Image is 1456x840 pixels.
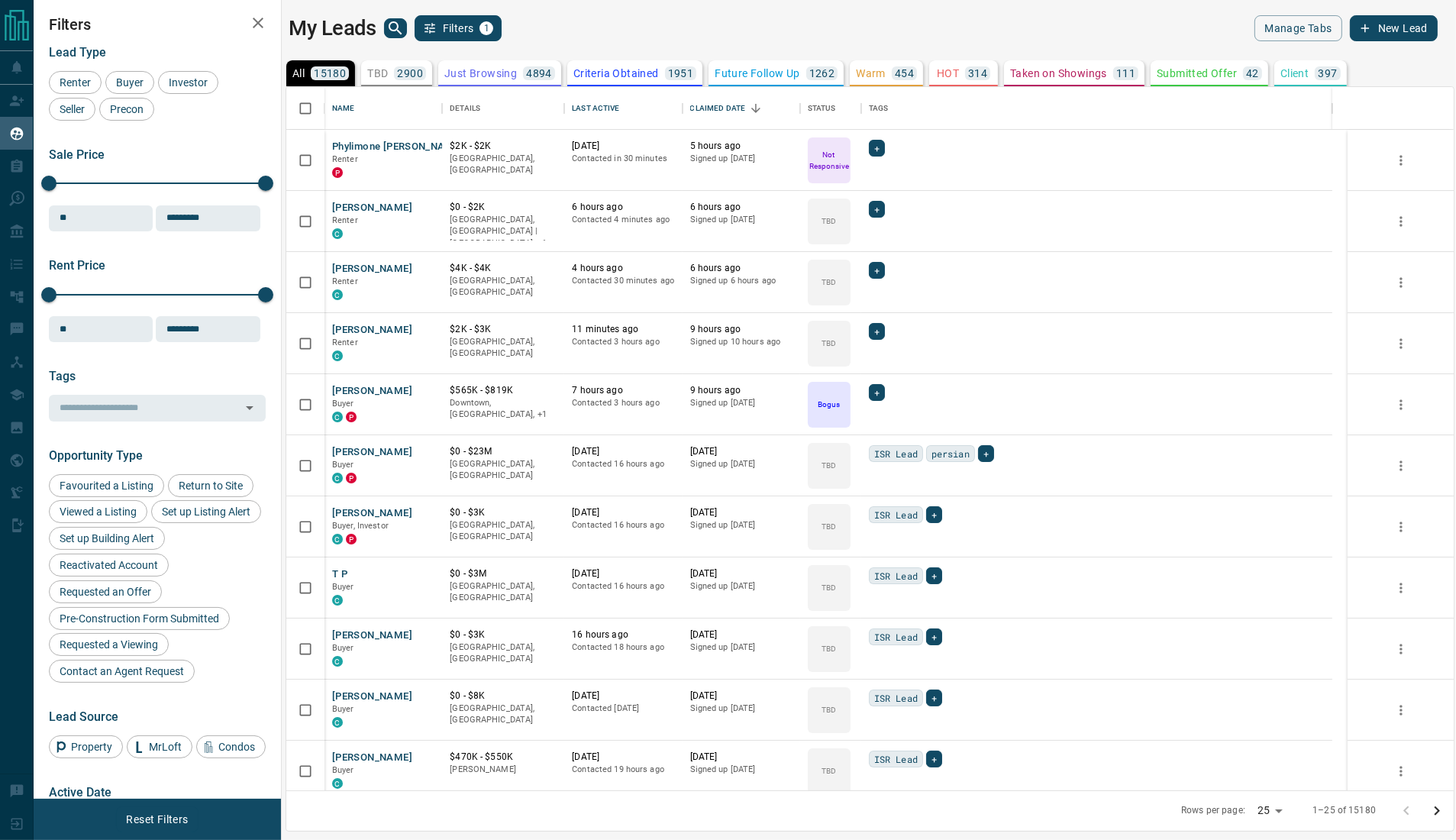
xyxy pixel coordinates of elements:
[861,87,1332,130] div: Tags
[572,506,674,519] p: [DATE]
[926,628,942,645] div: +
[822,276,836,288] p: TBD
[450,445,557,458] p: $0 - $23M
[450,519,557,543] p: [GEOGRAPHIC_DATA], [GEOGRAPHIC_DATA]
[332,215,358,225] span: Renter
[572,580,674,593] p: Contacted 16 hours ago
[745,98,767,119] button: Sort
[572,458,674,470] p: Contacted 16 hours ago
[239,397,260,418] button: Open
[332,276,358,286] span: Renter
[874,263,880,278] span: +
[822,521,836,532] p: TBD
[1390,332,1412,355] button: more
[49,554,169,577] div: Reactivated Account
[874,385,880,400] span: +
[874,507,918,522] span: ISR Lead
[690,458,793,470] p: Signed up [DATE]
[332,628,412,643] button: [PERSON_NAME]
[54,638,163,651] span: Requested a Viewing
[332,384,412,399] button: [PERSON_NAME]
[49,474,164,497] div: Favourited a Listing
[1390,515,1412,538] button: more
[874,141,880,156] span: +
[968,68,987,79] p: 314
[931,446,970,461] span: persian
[450,323,557,336] p: $2K - $3K
[332,289,343,300] div: condos.ca
[49,660,195,683] div: Contact an Agent Request
[346,473,357,483] div: property.ca
[49,580,162,603] div: Requested an Offer
[450,458,557,482] p: [GEOGRAPHIC_DATA], [GEOGRAPHIC_DATA]
[572,153,674,165] p: Contacted in 30 minutes
[324,87,442,130] div: Name
[54,559,163,571] span: Reactivated Account
[564,87,682,130] div: Last Active
[66,741,118,753] span: Property
[49,500,147,523] div: Viewed a Listing
[54,665,189,677] span: Contact an Agent Request
[332,778,343,789] div: condos.ca
[1390,393,1412,416] button: more
[572,201,674,214] p: 6 hours ago
[690,87,746,130] div: Claimed Date
[49,98,95,121] div: Seller
[332,690,412,704] button: [PERSON_NAME]
[289,16,376,40] h1: My Leads
[127,735,192,758] div: MrLoft
[874,446,918,461] span: ISR Lead
[1390,454,1412,477] button: more
[690,397,793,409] p: Signed up [DATE]
[1010,68,1107,79] p: Taken on Showings
[931,507,937,522] span: +
[572,397,674,409] p: Contacted 3 hours ago
[572,641,674,654] p: Contacted 18 hours ago
[822,460,836,471] p: TBD
[690,275,793,287] p: Signed up 6 hours ago
[1390,699,1412,722] button: more
[668,68,694,79] p: 1951
[572,275,674,287] p: Contacted 30 minutes ago
[931,568,937,583] span: +
[869,323,885,340] div: +
[384,18,407,38] button: search button
[49,45,106,60] span: Lead Type
[144,741,187,753] span: MrLoft
[332,167,343,178] div: property.ca
[116,806,198,832] button: Reset Filters
[572,262,674,275] p: 4 hours ago
[926,690,942,706] div: +
[450,153,557,176] p: [GEOGRAPHIC_DATA], [GEOGRAPHIC_DATA]
[151,500,261,523] div: Set up Listing Alert
[822,582,836,593] p: TBD
[822,215,836,227] p: TBD
[332,412,343,422] div: condos.ca
[332,154,358,164] span: Renter
[874,202,880,217] span: +
[450,628,557,641] p: $0 - $3K
[444,68,517,79] p: Just Browsing
[690,751,793,764] p: [DATE]
[937,68,959,79] p: HOT
[332,521,389,531] span: Buyer, Investor
[292,68,305,79] p: All
[173,480,248,492] span: Return to Site
[869,384,885,401] div: +
[332,262,412,276] button: [PERSON_NAME]
[49,147,105,162] span: Sale Price
[874,568,918,583] span: ISR Lead
[690,580,793,593] p: Signed up [DATE]
[690,764,793,776] p: Signed up [DATE]
[1251,800,1288,822] div: 25
[715,68,799,79] p: Future Follow Up
[157,506,256,518] span: Set up Listing Alert
[332,765,354,775] span: Buyer
[572,690,674,703] p: [DATE]
[450,336,557,360] p: [GEOGRAPHIC_DATA], [GEOGRAPHIC_DATA]
[572,445,674,458] p: [DATE]
[690,690,793,703] p: [DATE]
[690,153,793,165] p: Signed up [DATE]
[332,140,463,154] button: Phylimone [PERSON_NAME]
[869,262,885,279] div: +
